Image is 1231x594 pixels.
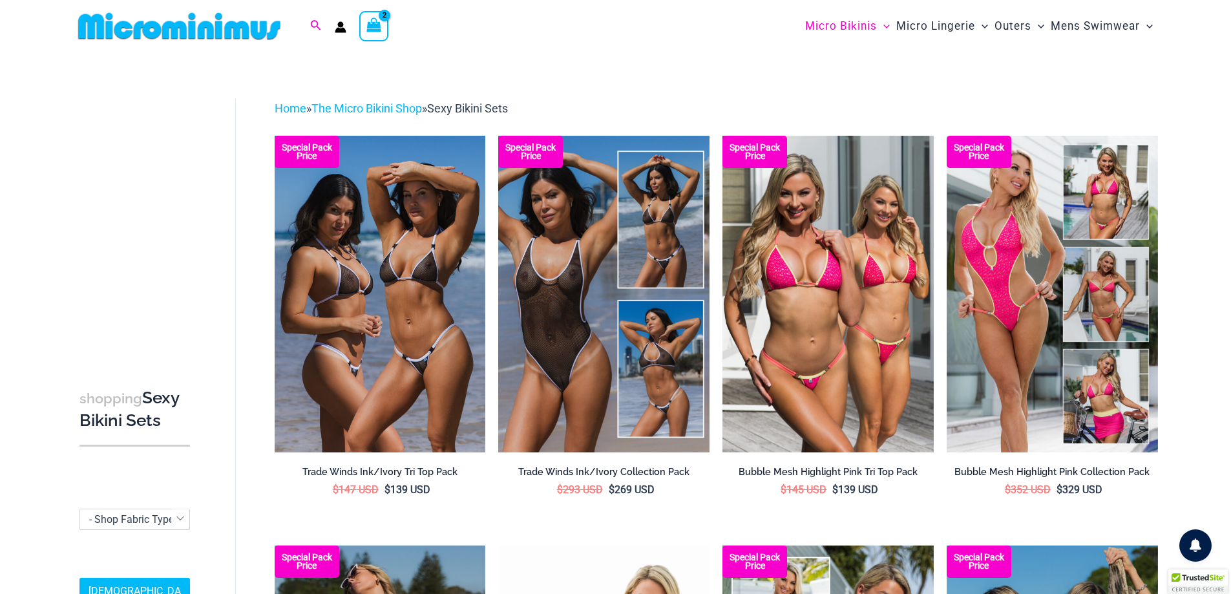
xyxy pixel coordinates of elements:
[947,136,1158,452] a: Collection Pack F Collection Pack BCollection Pack B
[498,136,710,452] img: Collection Pack
[1005,483,1051,496] bdi: 352 USD
[89,513,174,525] span: - Shop Fabric Type
[832,483,838,496] span: $
[947,466,1158,478] h2: Bubble Mesh Highlight Pink Collection Pack
[722,553,787,570] b: Special Pack Price
[498,466,710,483] a: Trade Winds Ink/Ivory Collection Pack
[781,483,826,496] bdi: 145 USD
[722,136,934,452] img: Tri Top Pack F
[275,143,339,160] b: Special Pack Price
[427,101,508,115] span: Sexy Bikini Sets
[557,483,603,496] bdi: 293 USD
[781,483,786,496] span: $
[1057,483,1062,496] span: $
[893,6,991,46] a: Micro LingerieMenu ToggleMenu Toggle
[275,136,486,452] a: Top Bum Pack Top Bum Pack bTop Bum Pack b
[79,387,190,432] h3: Sexy Bikini Sets
[722,143,787,160] b: Special Pack Price
[311,101,422,115] a: The Micro Bikini Shop
[1140,10,1153,43] span: Menu Toggle
[275,553,339,570] b: Special Pack Price
[275,466,486,483] a: Trade Winds Ink/Ivory Tri Top Pack
[79,89,196,347] iframe: TrustedSite Certified
[609,483,615,496] span: $
[79,509,190,530] span: - Shop Fabric Type
[498,136,710,452] a: Collection Pack Collection Pack b (1)Collection Pack b (1)
[947,136,1158,452] img: Collection Pack F
[275,101,508,115] span: » »
[1031,10,1044,43] span: Menu Toggle
[805,10,877,43] span: Micro Bikinis
[310,18,322,34] a: Search icon link
[947,466,1158,483] a: Bubble Mesh Highlight Pink Collection Pack
[832,483,878,496] bdi: 139 USD
[80,509,189,529] span: - Shop Fabric Type
[722,466,934,483] a: Bubble Mesh Highlight Pink Tri Top Pack
[877,10,890,43] span: Menu Toggle
[275,101,306,115] a: Home
[384,483,390,496] span: $
[609,483,655,496] bdi: 269 USD
[275,466,486,478] h2: Trade Winds Ink/Ivory Tri Top Pack
[384,483,430,496] bdi: 139 USD
[947,553,1011,570] b: Special Pack Price
[498,466,710,478] h2: Trade Winds Ink/Ivory Collection Pack
[333,483,379,496] bdi: 147 USD
[335,21,346,33] a: Account icon link
[1047,6,1156,46] a: Mens SwimwearMenu ToggleMenu Toggle
[722,466,934,478] h2: Bubble Mesh Highlight Pink Tri Top Pack
[722,136,934,452] a: Tri Top Pack F Tri Top Pack BTri Top Pack B
[73,12,286,41] img: MM SHOP LOGO FLAT
[800,5,1159,48] nav: Site Navigation
[79,390,142,407] span: shopping
[498,143,563,160] b: Special Pack Price
[975,10,988,43] span: Menu Toggle
[275,136,486,452] img: Top Bum Pack
[994,10,1031,43] span: Outers
[896,10,975,43] span: Micro Lingerie
[557,483,563,496] span: $
[1168,569,1228,594] div: TrustedSite Certified
[991,6,1047,46] a: OutersMenu ToggleMenu Toggle
[947,143,1011,160] b: Special Pack Price
[1005,483,1011,496] span: $
[359,11,389,41] a: View Shopping Cart, 2 items
[1057,483,1102,496] bdi: 329 USD
[1051,10,1140,43] span: Mens Swimwear
[333,483,339,496] span: $
[802,6,893,46] a: Micro BikinisMenu ToggleMenu Toggle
